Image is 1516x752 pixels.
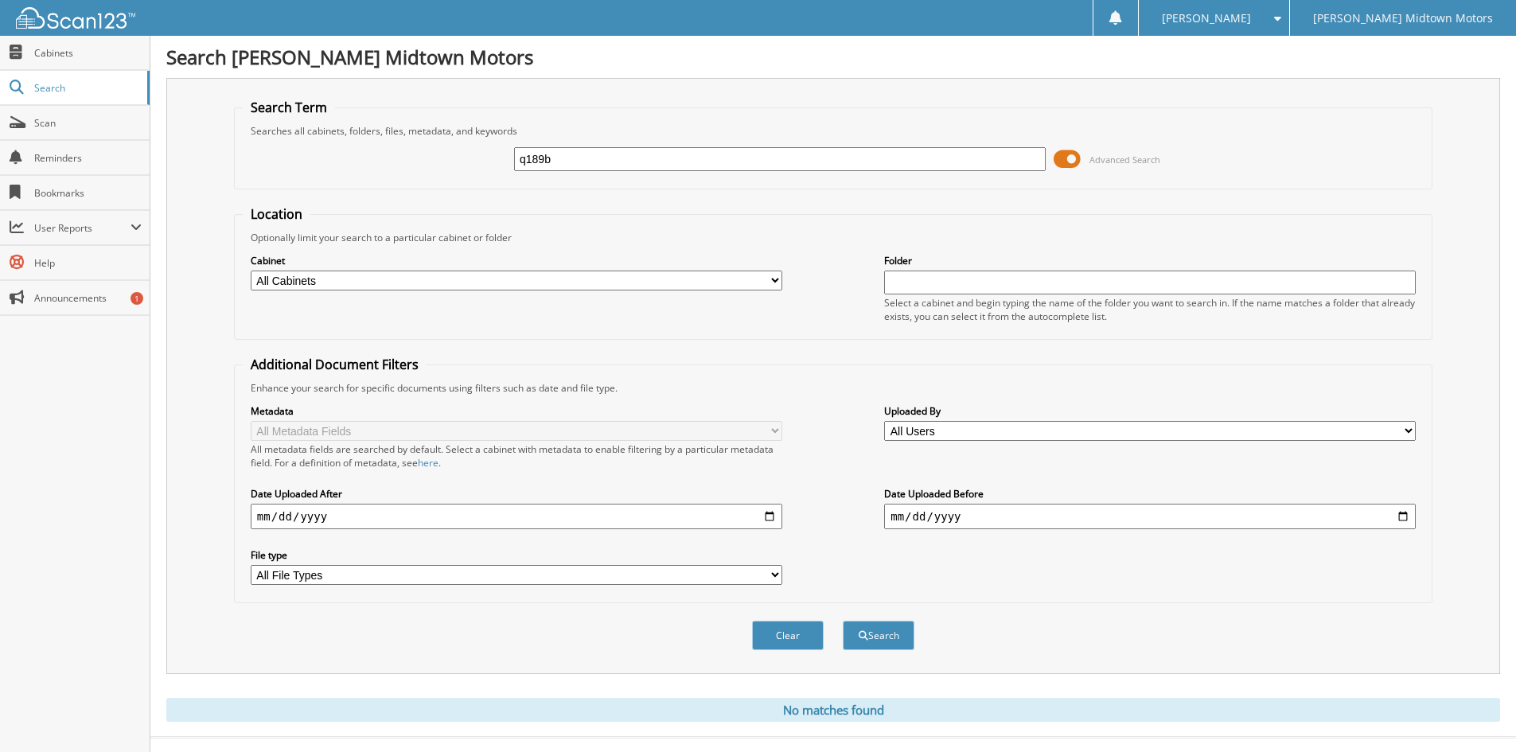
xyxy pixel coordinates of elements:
[843,621,914,650] button: Search
[243,124,1424,138] div: Searches all cabinets, folders, files, metadata, and keywords
[418,456,438,470] a: here
[34,116,142,130] span: Scan
[243,381,1424,395] div: Enhance your search for specific documents using filters such as date and file type.
[16,7,135,29] img: scan123-logo-white.svg
[884,254,1416,267] label: Folder
[884,404,1416,418] label: Uploaded By
[243,99,335,116] legend: Search Term
[1162,14,1251,23] span: [PERSON_NAME]
[243,231,1424,244] div: Optionally limit your search to a particular cabinet or folder
[34,81,139,95] span: Search
[166,698,1500,722] div: No matches found
[243,356,427,373] legend: Additional Document Filters
[884,296,1416,323] div: Select a cabinet and begin typing the name of the folder you want to search in. If the name match...
[1313,14,1493,23] span: [PERSON_NAME] Midtown Motors
[34,186,142,200] span: Bookmarks
[251,487,782,501] label: Date Uploaded After
[1436,676,1516,752] iframe: Chat Widget
[34,46,142,60] span: Cabinets
[884,487,1416,501] label: Date Uploaded Before
[34,291,142,305] span: Announcements
[166,44,1500,70] h1: Search [PERSON_NAME] Midtown Motors
[131,292,143,305] div: 1
[1089,154,1160,166] span: Advanced Search
[884,504,1416,529] input: end
[251,504,782,529] input: start
[251,254,782,267] label: Cabinet
[34,151,142,165] span: Reminders
[752,621,824,650] button: Clear
[34,256,142,270] span: Help
[251,404,782,418] label: Metadata
[251,548,782,562] label: File type
[251,442,782,470] div: All metadata fields are searched by default. Select a cabinet with metadata to enable filtering b...
[34,221,131,235] span: User Reports
[243,205,310,223] legend: Location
